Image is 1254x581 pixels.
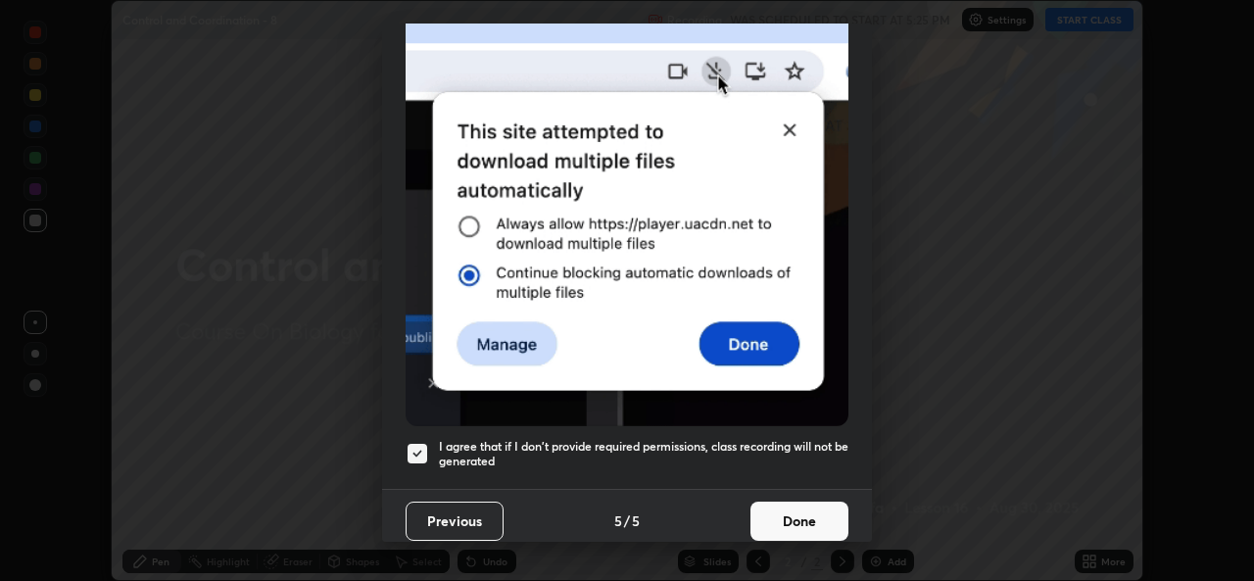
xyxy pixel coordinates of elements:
[406,502,504,541] button: Previous
[614,510,622,531] h4: 5
[632,510,640,531] h4: 5
[439,439,848,469] h5: I agree that if I don't provide required permissions, class recording will not be generated
[750,502,848,541] button: Done
[624,510,630,531] h4: /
